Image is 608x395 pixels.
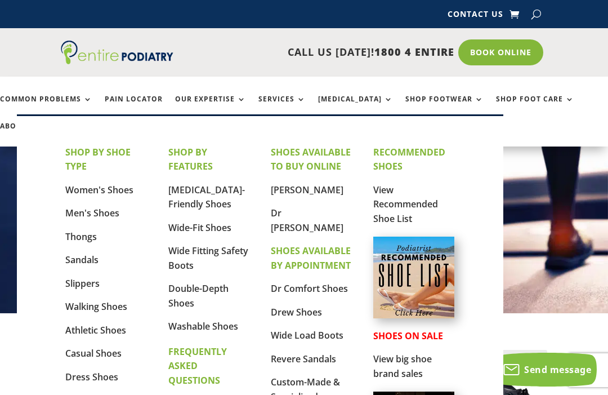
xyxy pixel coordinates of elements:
[271,184,343,196] a: [PERSON_NAME]
[496,95,574,119] a: Shop Foot Care
[271,329,343,341] a: Wide Load Boots
[65,300,127,313] a: Walking Shoes
[175,95,246,119] a: Our Expertise
[524,363,591,376] span: Send message
[65,371,118,383] a: Dress Shoes
[65,254,99,266] a: Sandals
[448,10,503,23] a: Contact Us
[168,221,231,234] a: Wide-Fit Shoes
[168,245,248,272] a: Wide Fitting Safety Boots
[61,41,173,64] img: logo (1)
[373,184,438,225] a: View Recommended Shoe List
[65,277,100,290] a: Slippers
[168,184,245,211] a: [MEDICAL_DATA]-Friendly Shoes
[271,245,351,272] strong: SHOES AVAILABLE BY APPOINTMENT
[271,353,336,365] a: Revere Sandals
[65,347,122,360] a: Casual Shoes
[168,146,213,173] strong: SHOP BY FEATURES
[168,320,238,332] a: Washable Shoes
[271,146,351,173] strong: SHOES AVAILABLE TO BUY ONLINE
[318,95,393,119] a: [MEDICAL_DATA]
[168,282,229,309] a: Double-Depth Shoes
[271,282,348,295] a: Dr Comfort Shoes
[496,353,597,387] button: Send message
[458,39,543,65] a: Book Online
[65,184,133,196] a: Women's Shoes
[65,146,131,173] strong: SHOP BY SHOE TYPE
[373,237,454,318] img: podiatrist-recommended-shoe-list-australia-entire-podiatry
[374,45,454,59] span: 1800 4 ENTIRE
[373,353,432,380] a: View big shoe brand sales
[271,306,322,318] a: Drew Shoes
[373,146,445,173] strong: RECOMMENDED SHOES
[271,207,343,234] a: Dr [PERSON_NAME]
[373,309,454,321] a: Podiatrist Recommended Shoe List Australia
[258,95,306,119] a: Services
[65,207,119,219] a: Men's Shoes
[373,330,443,342] strong: SHOES ON SALE
[173,45,454,60] p: CALL US [DATE]!
[105,95,163,119] a: Pain Locator
[168,345,227,387] strong: FREQUENTLY ASKED QUESTIONS
[65,324,126,336] a: Athletic Shoes
[61,55,173,66] a: Entire Podiatry
[405,95,484,119] a: Shop Footwear
[65,230,97,243] a: Thongs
